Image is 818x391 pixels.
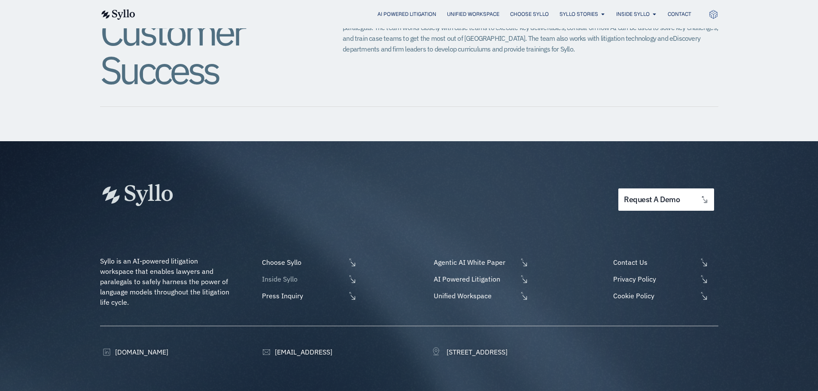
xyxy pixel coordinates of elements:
a: request a demo [618,188,714,211]
h2: Customer Success [100,12,309,89]
p: Syllo’s customer success team is a multi-disciplinary team of experienced AI experts, litigators,... [343,12,718,55]
span: Syllo is an AI-powered litigation workspace that enables lawyers and paralegals to safely harness... [100,257,231,306]
span: Inside Syllo [260,274,346,284]
span: Choose Syllo [260,257,346,267]
a: Contact Us [611,257,718,267]
a: AI Powered Litigation [377,10,436,18]
span: Agentic AI White Paper [432,257,517,267]
a: Choose Syllo [510,10,549,18]
a: Press Inquiry [260,291,357,301]
span: [DOMAIN_NAME] [113,347,168,357]
a: AI Powered Litigation [432,274,529,284]
span: Contact Us [611,257,697,267]
a: Syllo Stories [560,10,598,18]
a: Inside Syllo [260,274,357,284]
a: [EMAIL_ADDRESS] [260,347,332,357]
span: [STREET_ADDRESS] [444,347,508,357]
a: Choose Syllo [260,257,357,267]
a: Unified Workspace [447,10,499,18]
nav: Menu [152,10,691,18]
span: [EMAIL_ADDRESS] [273,347,332,357]
span: Unified Workspace [432,291,517,301]
span: request a demo [624,196,680,204]
a: Inside Syllo [616,10,650,18]
a: Privacy Policy [611,274,718,284]
span: Press Inquiry [260,291,346,301]
img: syllo [100,9,135,20]
a: Unified Workspace [432,291,529,301]
span: Cookie Policy [611,291,697,301]
a: Agentic AI White Paper [432,257,529,267]
span: AI Powered Litigation [432,274,517,284]
a: Contact [668,10,691,18]
div: Menu Toggle [152,10,691,18]
a: [STREET_ADDRESS] [432,347,508,357]
a: [DOMAIN_NAME] [100,347,168,357]
a: Cookie Policy [611,291,718,301]
span: Privacy Policy [611,274,697,284]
